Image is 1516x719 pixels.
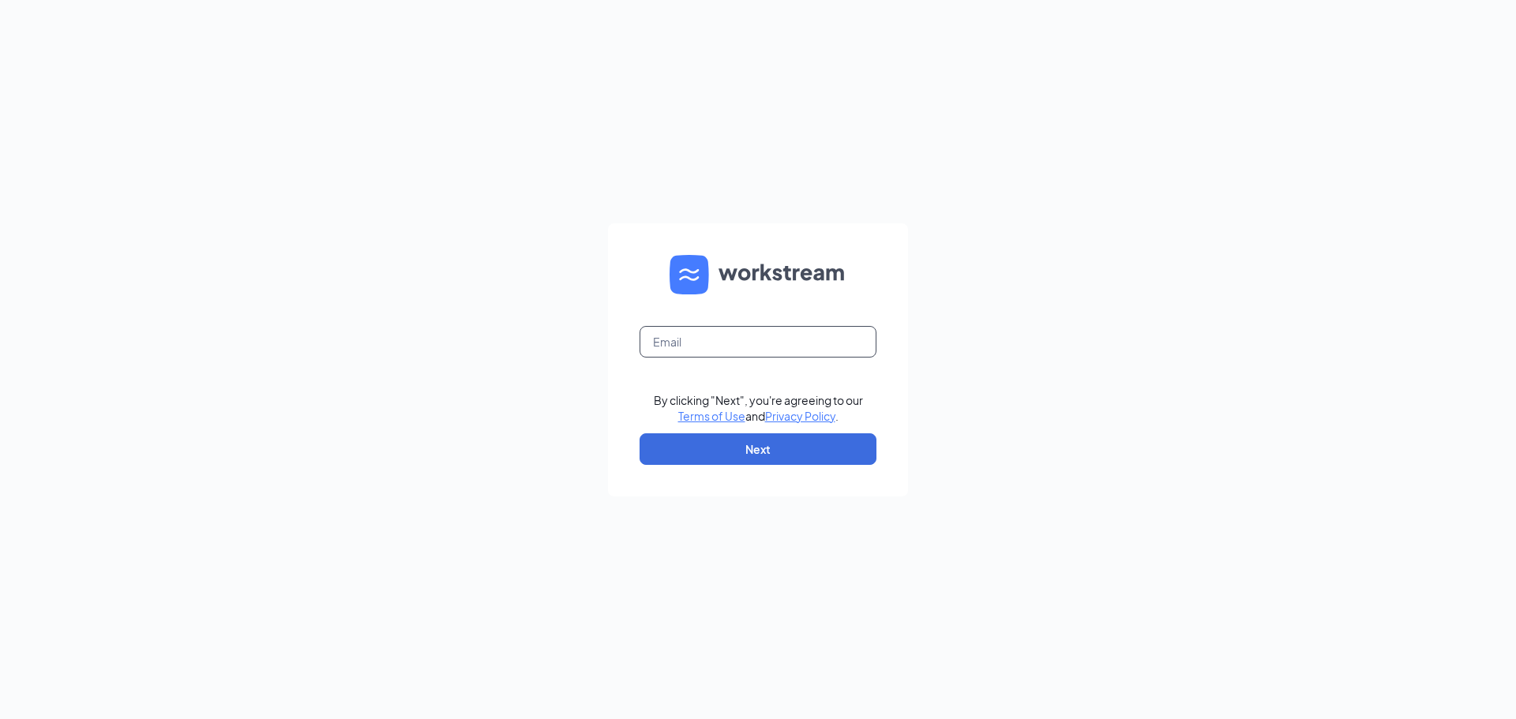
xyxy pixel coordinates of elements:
[765,409,835,423] a: Privacy Policy
[670,255,846,294] img: WS logo and Workstream text
[640,433,876,465] button: Next
[654,392,863,424] div: By clicking "Next", you're agreeing to our and .
[640,326,876,358] input: Email
[678,409,745,423] a: Terms of Use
